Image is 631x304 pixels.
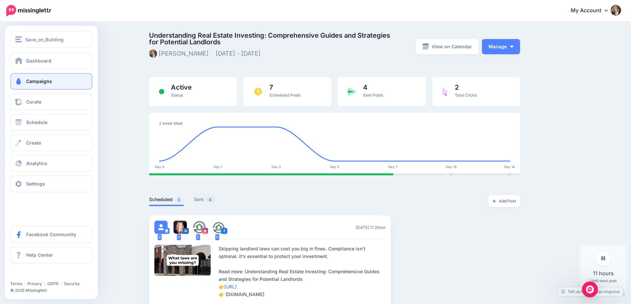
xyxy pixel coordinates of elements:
[174,221,187,234] img: 1557244110365-82271.png
[6,5,51,16] img: Missinglettr
[442,87,448,96] img: pointer-purple.png
[269,84,300,91] span: 7
[500,165,519,169] div: Day 14
[196,234,200,240] span: 0
[266,165,286,169] div: Day 2
[47,281,59,286] a: GDPR
[44,281,45,286] span: |
[10,176,92,192] a: Settings
[10,155,92,172] a: Analytics
[488,195,520,207] a: Add Post
[10,53,92,69] a: Dashboard
[26,58,51,64] span: Dashboard
[269,93,300,98] span: Scheduled Posts
[24,281,26,286] span: |
[10,135,92,151] a: Create
[159,119,510,127] div: 2 week blast
[149,195,184,203] a: Scheduled3
[27,281,42,286] a: Privacy
[10,94,92,110] a: Curate
[26,78,52,84] span: Campaigns
[492,199,496,203] img: plus-grey-dark.png
[10,272,61,278] iframe: Twitter Follow Button
[356,224,386,231] span: [DATE] 11:29am
[212,221,225,234] img: 252059591_439789494444276_7796615531734376581_n-bsa145783.png
[416,39,479,54] a: View on Calendar
[441,165,461,169] div: Day 10
[10,287,96,294] li: © 2025 Missinglettr
[224,284,237,289] a: [URL]
[183,228,189,234] img: linkedin-square.png
[253,87,263,96] img: clock.png
[215,234,219,240] span: 0
[216,49,264,59] li: [DATE] - [DATE]
[208,165,228,169] div: Day 1
[582,282,598,297] div: Open Intercom Messenger
[177,234,181,240] span: 0
[422,43,429,50] img: calendar-grey-darker.png
[26,140,41,146] span: Create
[325,165,344,169] div: Day 5
[193,221,206,234] img: 306495547_420441133326981_4231175250635937610_n-bsa145784.jpg
[150,165,170,169] div: Day 0
[383,165,403,169] div: Day 7
[149,32,393,45] span: Understanding Real Estate Investing: Comprehensive Guides and Strategies for Potential Landlords
[26,119,47,125] span: Schedule
[10,247,92,263] a: Help Center
[15,36,22,42] img: menu.png
[26,252,53,258] span: Help Center
[348,87,356,96] img: paper-plane-green.png
[205,196,215,203] span: 4
[580,245,626,289] div: Until next post
[171,93,183,98] span: Status
[154,221,168,234] img: user_default_image.png
[593,269,614,278] span: 11 hours
[25,36,64,43] span: Save_on_Building
[10,281,22,286] a: Terms
[171,84,192,91] span: Active
[363,84,383,91] span: 4
[164,228,170,234] img: google_business-square.png
[149,49,212,59] li: [PERSON_NAME]
[26,160,47,166] span: Analytics
[174,196,184,203] span: 3
[558,287,623,296] a: Tell us how we can improve
[221,228,227,234] img: facebook-square.png
[455,84,477,91] span: 2
[64,281,80,286] a: Security
[363,93,383,98] span: Sent Posts
[10,114,92,131] a: Schedule
[510,46,513,48] img: arrow-down-white.png
[455,93,477,98] span: Total Clicks
[26,99,41,105] span: Curate
[202,228,208,234] img: instagram-square.png
[61,281,62,286] span: |
[10,73,92,90] a: Campaigns
[564,3,621,19] a: My Account
[10,31,92,48] button: Save_on_Building
[10,226,92,243] a: Facebook Community
[194,195,215,203] a: Sent4
[482,39,520,54] button: Manage
[26,232,76,237] span: Facebook Community
[26,181,45,187] span: Settings
[158,234,162,240] span: 0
